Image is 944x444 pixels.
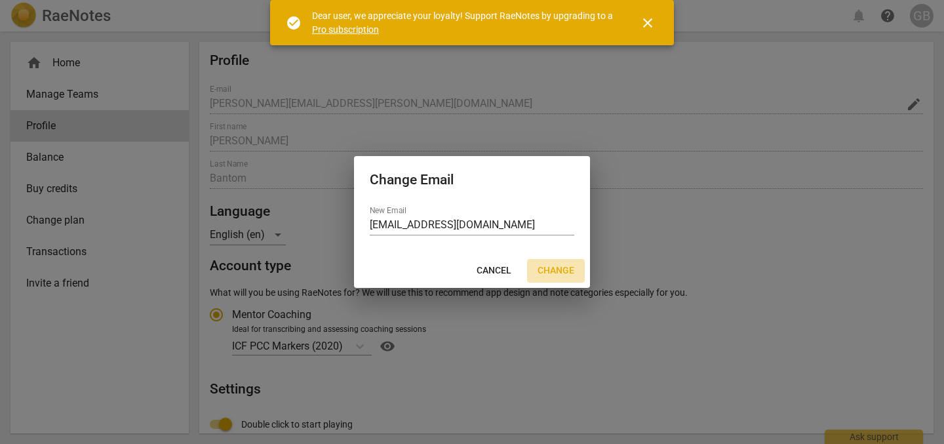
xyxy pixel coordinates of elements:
button: Cancel [466,259,522,283]
span: Change [538,264,574,277]
div: Dear user, we appreciate your loyalty! Support RaeNotes by upgrading to a [312,9,616,36]
label: New Email [370,207,406,215]
button: Change [527,259,585,283]
h2: Change Email [370,172,574,188]
span: Cancel [477,264,511,277]
a: Pro subscription [312,24,379,35]
span: check_circle [286,15,302,31]
span: close [640,15,656,31]
button: Close [632,7,663,39]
